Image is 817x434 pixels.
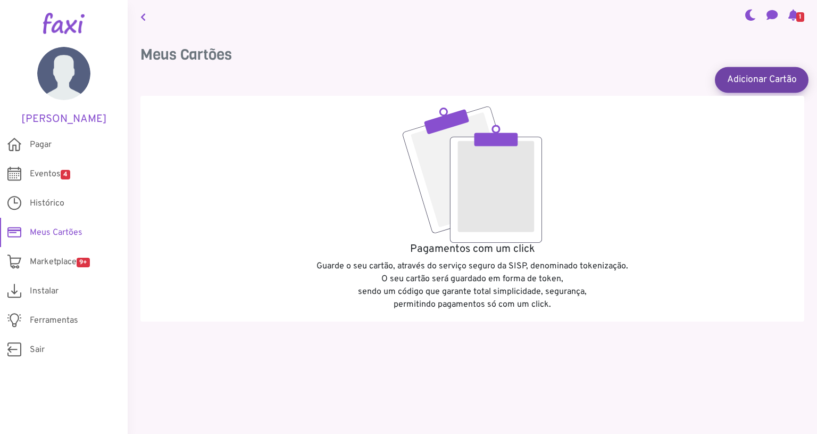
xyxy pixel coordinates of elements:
[796,12,804,22] span: 1
[30,138,52,151] span: Pagar
[61,170,70,179] span: 4
[16,113,112,126] h5: [PERSON_NAME]
[151,273,794,311] p: O seu cartão será guardado em forma de token, sendo um código que garante total simplicidade, seg...
[30,256,90,268] span: Marketplace
[715,67,808,92] a: Adicionar Cartão
[403,107,542,243] img: empty.svg
[151,260,794,273] p: Guarde o seu cartão, através do serviço seguro da SISP, denominado tokenização.
[16,47,112,126] a: [PERSON_NAME]
[30,226,82,239] span: Meus Cartões
[151,243,794,256] h5: Pagamentos com um click
[140,46,804,64] h3: Meus Cartões
[30,197,64,210] span: Histórico
[30,285,59,298] span: Instalar
[30,168,70,181] span: Eventos
[30,314,78,327] span: Ferramentas
[77,258,90,267] span: 9+
[30,343,45,356] span: Sair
